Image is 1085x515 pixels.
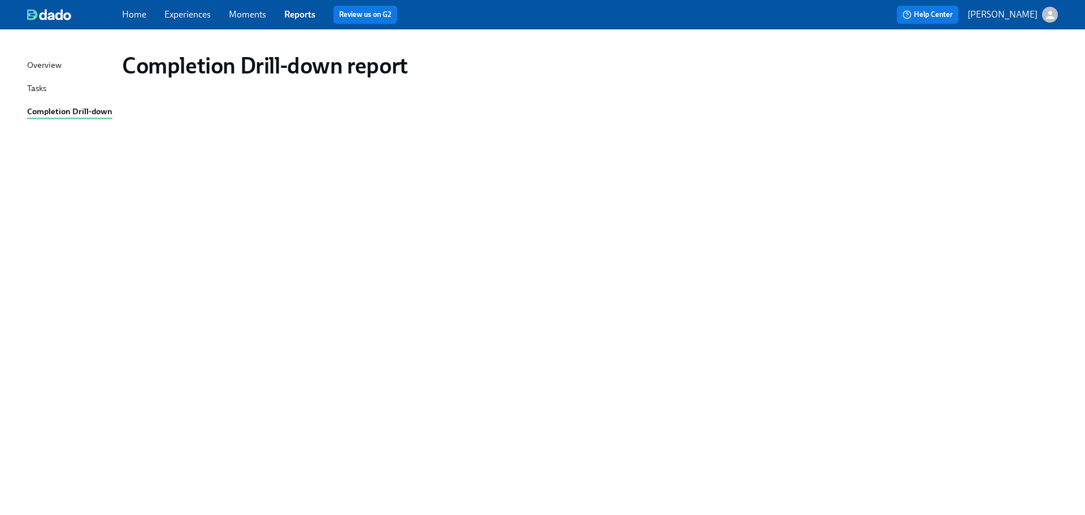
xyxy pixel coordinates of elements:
[967,7,1058,23] button: [PERSON_NAME]
[229,9,266,20] a: Moments
[27,82,113,96] a: Tasks
[339,9,392,20] a: Review us on G2
[284,9,315,20] a: Reports
[967,8,1038,21] p: [PERSON_NAME]
[27,59,62,73] div: Overview
[122,9,146,20] a: Home
[902,9,953,20] span: Help Center
[897,6,958,24] button: Help Center
[27,105,113,119] a: Completion Drill-down
[27,9,71,20] img: dado
[164,9,211,20] a: Experiences
[27,82,46,96] div: Tasks
[27,105,112,119] div: Completion Drill-down
[27,9,122,20] a: dado
[333,6,397,24] button: Review us on G2
[27,59,113,73] a: Overview
[122,52,408,79] h1: Completion Drill-down report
